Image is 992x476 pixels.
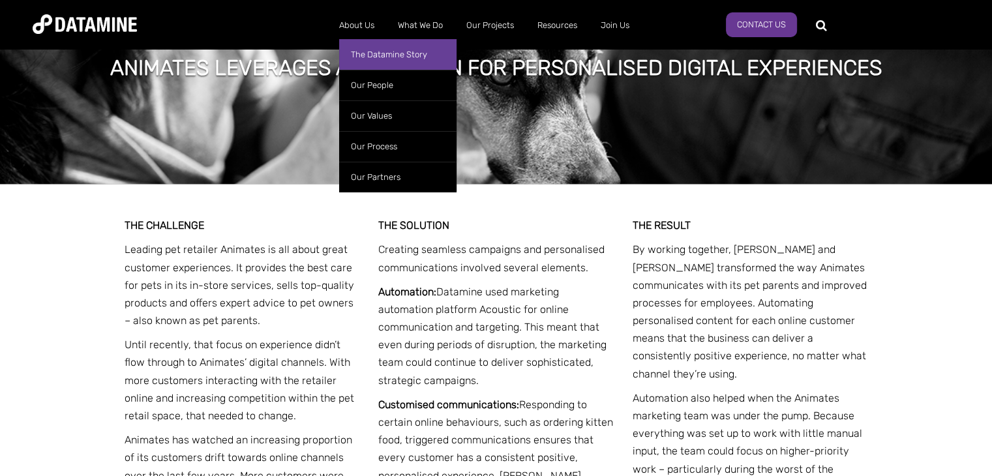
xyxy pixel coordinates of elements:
strong: THE SOLUTION [378,219,449,231]
a: What We Do [386,8,455,42]
p: Creating seamless campaigns and personalised communications involved several elements. [378,241,614,276]
a: Our People [339,70,457,100]
p: Leading pet retailer Animates is all about great customer experiences. It provides the best care ... [125,241,360,329]
strong: THE CHALLENGE [125,219,204,231]
h1: Animates leverages automation for personalised digital experiences [110,53,882,82]
a: Our Projects [455,8,526,42]
p: Until recently, that focus on experience didn’t flow through to Animates’ digital channels. With ... [125,336,360,424]
a: The Datamine Story [339,39,457,70]
a: Our Values [339,100,457,131]
a: Our Partners [339,162,457,192]
strong: Automation: [378,286,436,298]
strong: THE RESULT [633,219,691,231]
a: About Us [327,8,386,42]
a: Join Us [589,8,641,42]
a: Contact Us [726,12,797,37]
p: Datamine used marketing automation platform Acoustic for online communication and targeting. This... [378,283,614,389]
a: Resources [526,8,589,42]
span: By working together, [PERSON_NAME] and [PERSON_NAME] transformed the way Animates communicates wi... [633,243,867,379]
img: Datamine [33,14,137,34]
strong: Customised communications: [378,398,519,411]
a: Our Process [339,131,457,162]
